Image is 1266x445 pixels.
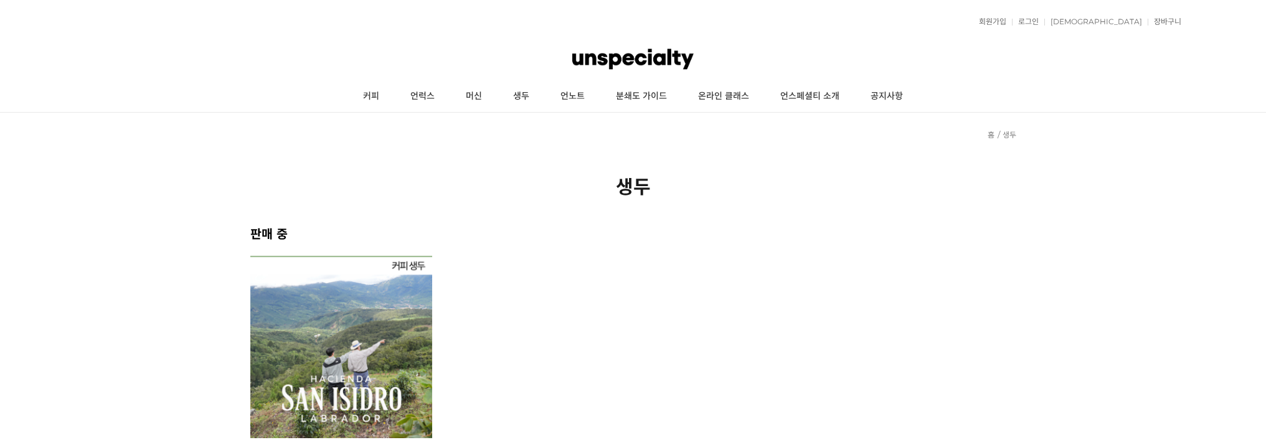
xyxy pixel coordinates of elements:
a: 커피 [347,81,395,112]
a: 회원가입 [973,18,1006,26]
img: 언스페셜티 몰 [572,40,693,78]
a: 생두 [498,81,545,112]
img: 코스타리카 아시엔다 산 이시드로 라브라도르 [250,256,433,438]
a: 홈 [988,130,994,139]
a: 장바구니 [1148,18,1181,26]
a: 머신 [450,81,498,112]
a: 분쇄도 가이드 [600,81,683,112]
a: 생두 [1003,130,1016,139]
h2: 생두 [250,172,1016,199]
a: [DEMOGRAPHIC_DATA] [1044,18,1142,26]
a: 언노트 [545,81,600,112]
a: 로그인 [1012,18,1039,26]
h2: 판매 중 [250,224,1016,242]
a: 언럭스 [395,81,450,112]
a: 온라인 클래스 [683,81,765,112]
a: 공지사항 [855,81,919,112]
a: 언스페셜티 소개 [765,81,855,112]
